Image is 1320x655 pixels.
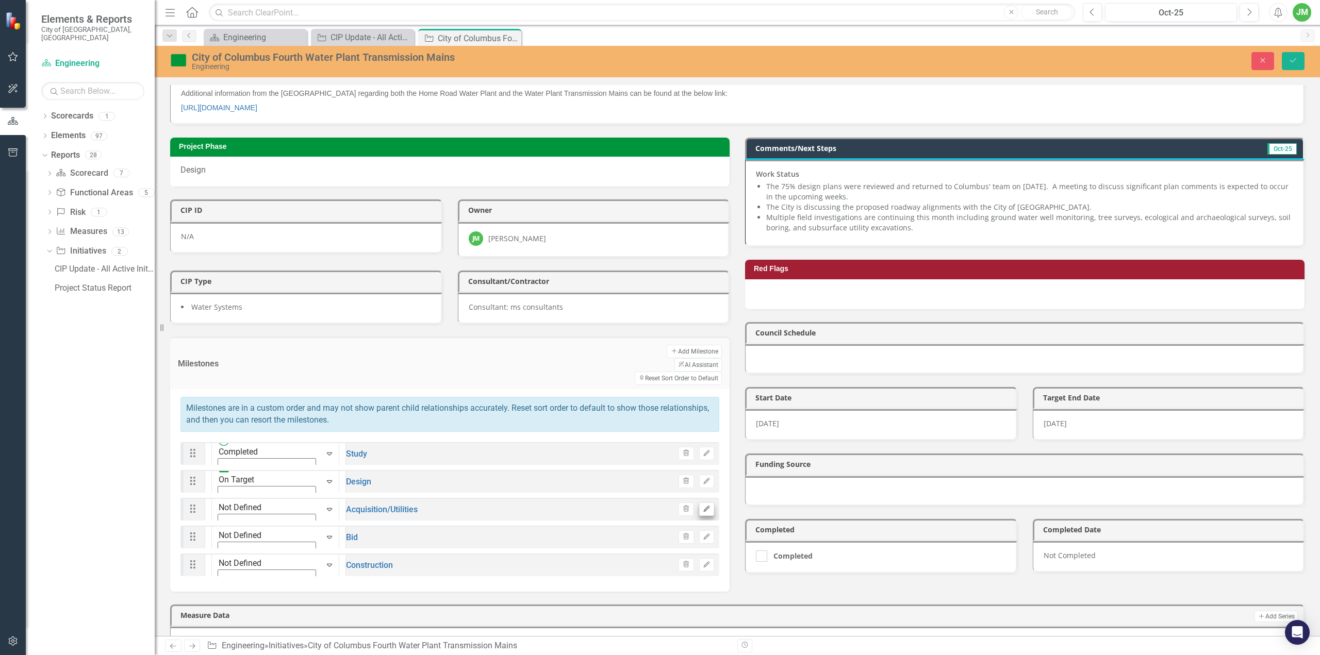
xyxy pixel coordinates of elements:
div: 2 [111,247,128,256]
li: The City is discussing the proposed roadway alignments with the City of [GEOGRAPHIC_DATA]. [766,202,1293,212]
div: Not Defined [219,502,315,514]
a: Functional Areas [56,187,133,199]
div: 1 [98,112,115,121]
button: AI Assistant [674,358,722,372]
strong: Work Status [756,169,799,179]
button: Reset Sort Order to Default [635,372,722,385]
h3: Owner [468,206,723,214]
span: Water Systems [191,302,242,312]
div: City of Columbus Fourth Water Plant Transmission Mains [192,52,814,63]
a: [URL][DOMAIN_NAME] [181,104,257,112]
span: Design [180,165,206,175]
span: Consultant: ms consultants [469,302,563,312]
a: Bid [346,532,358,542]
a: Initiatives [56,245,106,257]
div: On Target [219,474,315,486]
a: Initiatives [269,641,304,650]
button: JM [1293,3,1311,22]
div: Completed [219,446,315,458]
h3: Target End Date [1043,394,1298,401]
span: Oct-25 [1267,143,1297,155]
img: On Target [170,52,187,69]
a: Elements [51,130,86,142]
h3: CIP Type [180,277,436,285]
h3: Red Flags [754,265,1299,273]
button: Search [1021,5,1072,20]
div: City of Columbus Fourth Water Plant Transmission Mains [308,641,517,650]
div: » » [207,640,730,652]
small: City of [GEOGRAPHIC_DATA], [GEOGRAPHIC_DATA] [41,25,144,42]
input: Search Below... [41,82,144,100]
div: [PERSON_NAME] [488,233,546,244]
a: Acquisition/Utilities [346,505,418,514]
h3: Consultant/Contractor [468,277,723,285]
a: Construction [346,560,393,570]
h3: Project Phase [179,143,724,150]
a: Study [346,449,367,459]
div: 7 [113,169,130,178]
button: Add Milestone [667,345,722,358]
div: CIP Update - All Active Initiatives [55,264,155,274]
div: 28 [85,151,102,160]
img: ClearPoint Strategy [5,12,23,30]
li: Multiple field investigations are continuing this month including ground water well monitoring, t... [766,212,1293,233]
div: Oct-25 [1109,7,1233,19]
div: 5 [138,188,155,197]
a: Risk [56,207,85,219]
div: CIP Update - All Active Initiatives [331,31,411,44]
div: Not Defined [219,530,315,542]
span: Search [1036,8,1058,16]
a: Scorecard [56,167,108,179]
a: Project Status Report [52,280,155,296]
h3: Milestones [178,359,344,368]
div: City of Columbus Fourth Water Plant Transmission Mains [438,32,519,45]
a: Design [346,477,371,486]
h3: Measure Data [180,611,772,619]
div: Not Defined [219,558,315,569]
h3: Completed [755,526,1011,533]
h3: CIP ID [180,206,436,214]
div: Engineering [192,63,814,71]
a: Scorecards [51,110,93,122]
div: Not Completed [1033,541,1305,573]
button: Add Series [1255,611,1298,622]
div: 1 [91,208,107,216]
span: N/A [181,231,194,241]
h3: Start Date [755,394,1011,401]
input: Search ClearPoint... [209,4,1075,22]
div: Project Status Report [55,283,155,293]
div: Open Intercom Messenger [1285,620,1310,645]
h3: Council Schedule [755,329,1298,337]
a: Measures [56,226,107,238]
span: Additional information from the [GEOGRAPHIC_DATA] regarding both the Home Road Water Plant and th... [181,89,728,97]
a: Engineering [41,58,144,70]
span: Elements & Reports [41,13,144,25]
span: [DATE] [1044,418,1067,428]
a: Engineering [222,641,265,650]
h3: Comments/Next Steps [755,144,1150,152]
button: Oct-25 [1105,3,1237,22]
h3: Funding Source [755,460,1298,468]
a: Reports [51,149,80,161]
li: The 75% design plans were reviewed and returned to Columbus' team on [DATE]. A meeting to discuss... [766,181,1293,202]
h3: Completed Date [1043,526,1298,533]
div: Engineering [223,31,304,44]
div: 13 [112,227,129,236]
a: CIP Update - All Active Initiatives [52,261,155,277]
div: 97 [91,131,107,140]
div: Milestones are in a custom order and may not show parent child relationships accurately. Reset so... [180,397,719,432]
div: JM [469,231,483,246]
span: [DATE] [756,418,779,428]
a: Engineering [206,31,304,44]
a: CIP Update - All Active Initiatives [313,31,411,44]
